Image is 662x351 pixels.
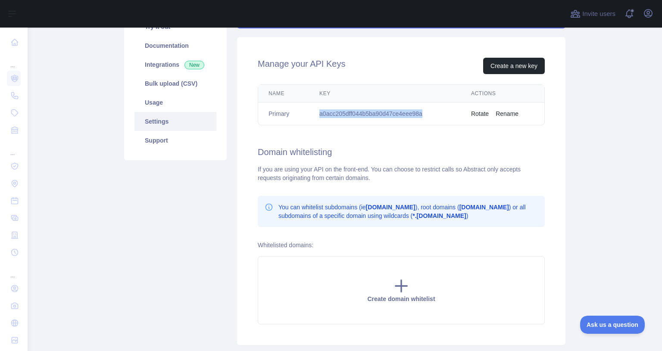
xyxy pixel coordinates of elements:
[134,36,216,55] a: Documentation
[134,131,216,150] a: Support
[366,204,415,211] b: [DOMAIN_NAME]
[496,109,518,118] button: Rename
[258,242,313,248] label: Whitelisted domains:
[471,109,489,118] button: Rotate
[258,146,545,158] h2: Domain whitelisting
[258,58,345,74] h2: Manage your API Keys
[582,9,615,19] span: Invite users
[309,85,461,103] th: Key
[459,204,509,211] b: [DOMAIN_NAME]
[258,165,545,182] div: If you are using your API on the front-end. You can choose to restrict calls so Abstract only acc...
[134,74,216,93] a: Bulk upload (CSV)
[580,316,645,334] iframe: Toggle Customer Support
[258,103,309,125] td: Primary
[134,93,216,112] a: Usage
[7,52,21,69] div: ...
[278,203,538,220] p: You can whitelist subdomains (ie ), root domains ( ) or all subdomains of a specific domain using...
[568,7,617,21] button: Invite users
[367,295,435,302] span: Create domain whitelist
[184,61,204,69] span: New
[412,212,466,219] b: *.[DOMAIN_NAME]
[483,58,545,74] button: Create a new key
[7,140,21,157] div: ...
[7,262,21,279] div: ...
[134,112,216,131] a: Settings
[134,55,216,74] a: Integrations New
[461,85,544,103] th: Actions
[258,85,309,103] th: Name
[309,103,461,125] td: a0acc205dff044b5ba90d47ce4eee98a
